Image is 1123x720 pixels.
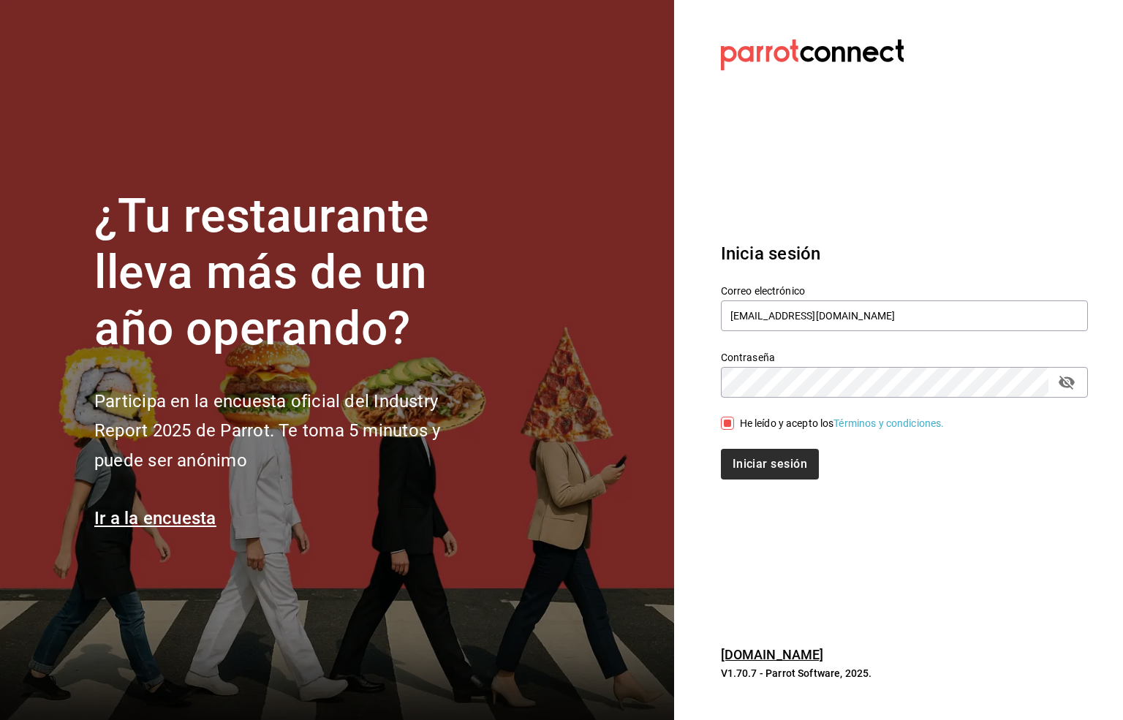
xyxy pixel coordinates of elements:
label: Contraseña [721,352,1088,363]
h2: Participa en la encuesta oficial del Industry Report 2025 de Parrot. Te toma 5 minutos y puede se... [94,387,489,476]
a: Ir a la encuesta [94,508,216,528]
button: Iniciar sesión [721,449,819,480]
a: Términos y condiciones. [833,417,944,429]
label: Correo electrónico [721,286,1088,296]
button: passwordField [1054,370,1079,395]
p: V1.70.7 - Parrot Software, 2025. [721,666,1088,681]
h3: Inicia sesión [721,240,1088,267]
div: He leído y acepto los [740,416,945,431]
a: [DOMAIN_NAME] [721,647,824,662]
input: Ingresa tu correo electrónico [721,300,1088,331]
h1: ¿Tu restaurante lleva más de un año operando? [94,189,489,357]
